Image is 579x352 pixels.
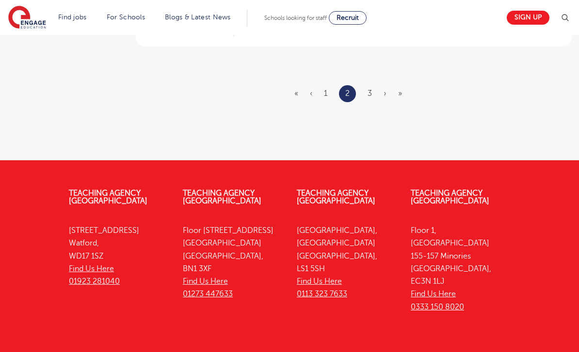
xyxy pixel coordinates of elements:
[58,14,87,21] a: Find jobs
[310,89,312,98] a: Previous
[329,11,367,25] a: Recruit
[411,189,489,205] a: Teaching Agency [GEOGRAPHIC_DATA]
[507,11,549,25] a: Sign up
[324,89,327,98] a: 1
[411,303,464,311] a: 0333 150 8020
[165,14,231,21] a: Blogs & Latest News
[8,6,46,30] img: Engage Education
[368,89,372,98] a: 3
[411,290,456,298] a: Find Us Here
[69,277,120,286] a: 01923 281040
[297,189,375,205] a: Teaching Agency [GEOGRAPHIC_DATA]
[297,277,342,286] a: Find Us Here
[183,290,233,298] a: 01273 447633
[69,224,168,288] p: [STREET_ADDRESS] Watford, WD17 1SZ
[384,89,386,98] a: Next
[337,14,359,21] span: Recruit
[297,290,347,298] a: 0113 323 7633
[107,14,145,21] a: For Schools
[183,277,228,286] a: Find Us Here
[411,224,510,313] p: Floor 1, [GEOGRAPHIC_DATA] 155-157 Minories [GEOGRAPHIC_DATA], EC3N 1LJ
[398,89,402,98] a: Last
[297,224,396,301] p: [GEOGRAPHIC_DATA], [GEOGRAPHIC_DATA] [GEOGRAPHIC_DATA], LS1 5SH
[69,264,114,273] a: Find Us Here
[294,89,298,98] a: First
[345,87,350,100] a: 2
[183,189,261,205] a: Teaching Agency [GEOGRAPHIC_DATA]
[69,189,147,205] a: Teaching Agency [GEOGRAPHIC_DATA]
[264,15,327,21] span: Schools looking for staff
[183,224,282,301] p: Floor [STREET_ADDRESS] [GEOGRAPHIC_DATA] [GEOGRAPHIC_DATA], BN1 3XF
